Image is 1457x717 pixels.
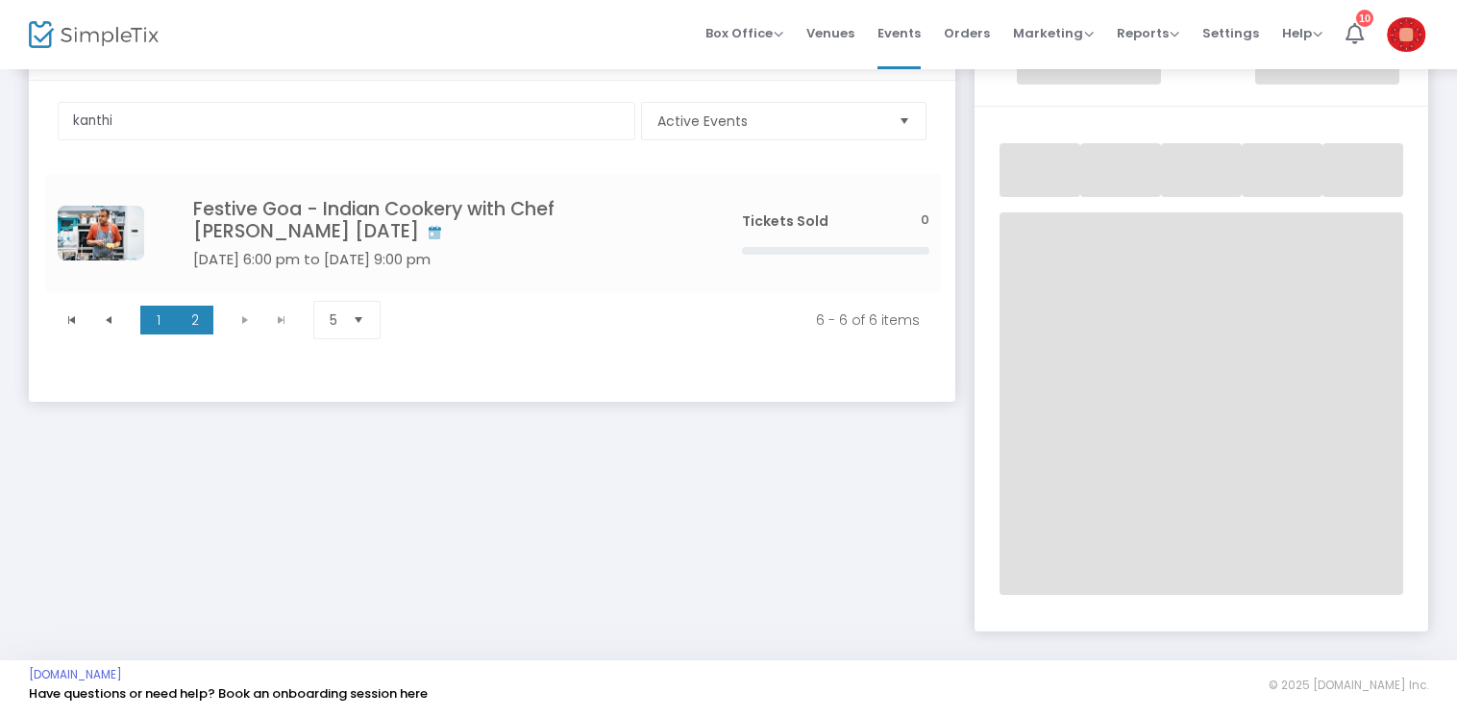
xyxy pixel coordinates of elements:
span: Go to the first page [64,312,80,328]
span: Go to the previous page [101,312,116,328]
span: Reports [1117,24,1179,42]
span: Help [1282,24,1322,42]
span: © 2025 [DOMAIN_NAME] Inc. [1269,678,1428,693]
div: Data table [46,174,941,292]
a: [DOMAIN_NAME] [29,667,122,682]
span: Marketing [1013,24,1094,42]
button: Select [345,302,372,338]
span: Active Events [657,111,883,131]
span: Box Office [705,24,783,42]
span: Page 1 [140,306,177,334]
span: 0 [921,211,929,230]
h5: [DATE] 6:00 pm to [DATE] 9:00 pm [193,251,684,268]
button: Select [891,103,918,139]
h4: Festive Goa - Indian Cookery with Chef [PERSON_NAME] [DATE] [193,198,684,243]
span: Events [877,9,921,58]
span: Go to the first page [54,306,90,334]
a: Have questions or need help? Book an onboarding session here [29,684,428,703]
input: Search events [58,102,635,140]
div: 10 [1356,10,1373,27]
img: 638925009067820760638889615570747486638792053835406136638658154402222863kANTHI.jpg [58,206,144,260]
kendo-pager-info: 6 - 6 of 6 items [415,310,920,330]
span: Go to the previous page [90,306,127,334]
span: Page 2 [177,306,213,334]
span: Venues [806,9,854,58]
span: 5 [330,310,337,330]
span: Orders [944,9,990,58]
span: Settings [1202,9,1259,58]
span: Tickets Sold [742,211,828,231]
